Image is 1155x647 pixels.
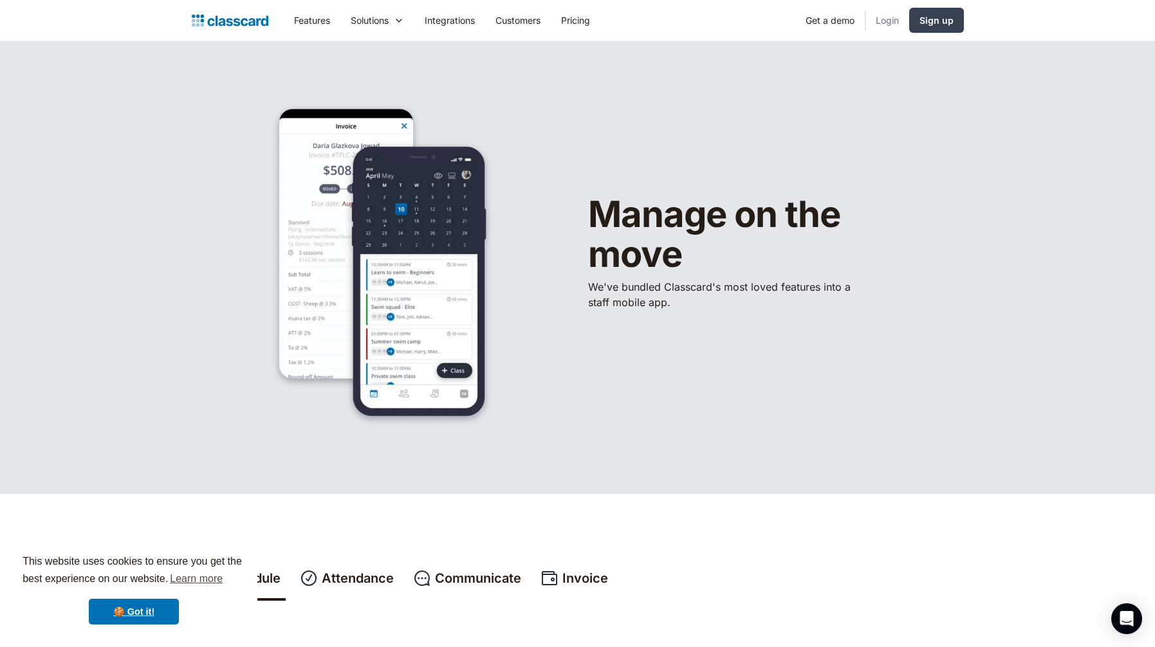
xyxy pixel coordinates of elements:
div: Attendance [322,569,394,588]
span: This website uses cookies to ensure you get the best experience on our website. [23,554,245,588]
a: Pricing [551,6,600,35]
a: Features [284,6,340,35]
a: Sign up [909,8,964,33]
div: Solutions [351,14,389,27]
div: Communicate [435,569,521,588]
div: Open Intercom Messenger [1111,603,1142,634]
div: cookieconsent [10,542,257,637]
a: Get a demo [795,6,865,35]
a: Login [865,6,909,35]
div: Solutions [340,6,414,35]
a: Logo [192,12,268,30]
div: Invoice [562,569,608,588]
a: dismiss cookie message [89,599,179,624]
a: Integrations [414,6,485,35]
div: Sign up [919,14,954,27]
h1: Manage on the move [588,195,923,274]
p: We've bundled ​Classcard's most loved features into a staff mobile app. [588,279,858,310]
a: Customers [485,6,551,35]
a: learn more about cookies [168,569,225,588]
